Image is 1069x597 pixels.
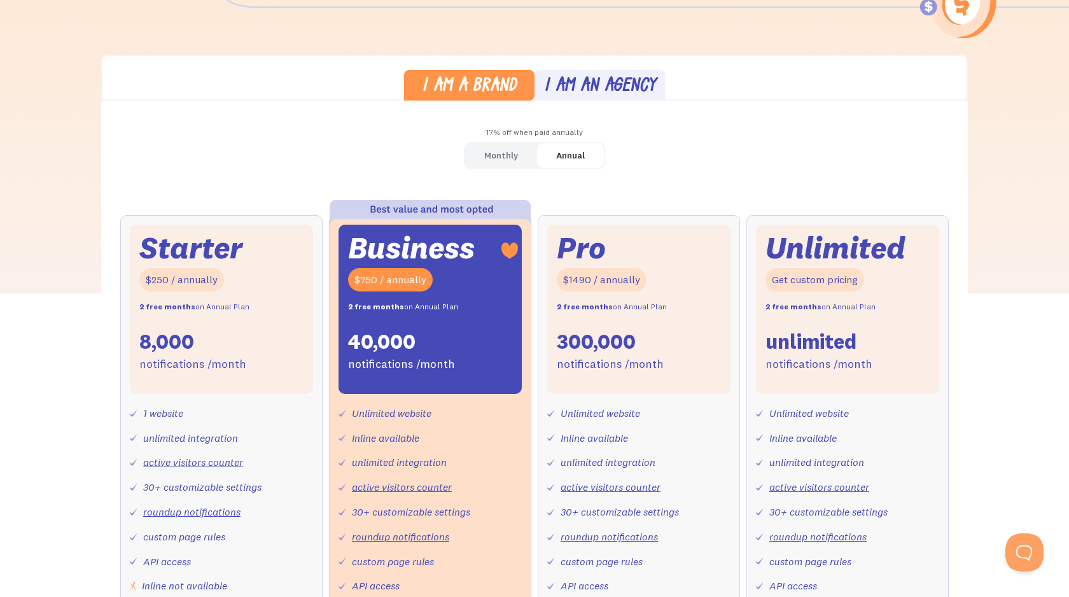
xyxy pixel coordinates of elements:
[1005,533,1044,572] iframe: Toggle Customer Support
[769,530,867,543] a: roundup notifications
[765,234,905,262] div: Unlimited
[769,481,869,493] a: active visitors counter
[143,528,225,546] div: custom page rules
[556,146,585,165] div: Annual
[561,429,628,447] div: Inline available
[101,123,968,142] div: 17% off when paid annually
[348,268,433,291] div: $750 / annually
[139,302,195,311] strong: 2 free months
[139,268,224,291] div: $250 / annually
[143,478,262,496] div: 30+ customizable settings
[769,429,837,447] div: Inline available
[352,429,419,447] div: Inline available
[348,355,455,374] div: notifications /month
[561,503,679,521] div: 30+ customizable settings
[561,577,608,595] div: API access
[142,577,227,595] div: Inline not available
[143,404,183,423] div: 1 website
[143,429,238,447] div: unlimited integration
[422,78,517,96] div: I am a brand
[557,234,606,262] div: Pro
[765,328,856,355] div: unlimited
[352,530,449,543] a: roundup notifications
[557,302,613,311] strong: 2 free months
[352,404,431,423] div: Unlimited website
[561,481,660,493] a: active visitors counter
[557,328,636,355] div: 300,000
[139,234,242,262] div: Starter
[561,530,658,543] a: roundup notifications
[769,453,864,472] div: unlimited integration
[143,456,243,468] a: active visitors counter
[765,268,864,291] div: Get custom pricing
[352,453,447,472] div: unlimited integration
[561,404,640,423] div: Unlimited website
[557,268,646,291] div: $1490 / annually
[769,503,888,521] div: 30+ customizable settings
[139,355,246,374] div: notifications /month
[348,298,458,316] div: on Annual Plan
[139,328,194,355] div: 8,000
[348,234,475,262] div: Business
[143,505,241,518] a: roundup notifications
[765,298,876,316] div: on Annual Plan
[557,355,664,374] div: notifications /month
[561,453,655,472] div: unlimited integration
[348,328,416,355] div: 40,000
[139,298,249,316] div: on Annual Plan
[352,577,400,595] div: API access
[352,503,470,521] div: 30+ customizable settings
[769,404,849,423] div: Unlimited website
[769,552,851,571] div: custom page rules
[561,552,643,571] div: custom page rules
[352,481,452,493] a: active visitors counter
[484,146,518,165] div: Monthly
[769,577,817,595] div: API access
[143,552,191,571] div: API access
[557,298,667,316] div: on Annual Plan
[348,302,404,311] strong: 2 free months
[765,355,872,374] div: notifications /month
[352,552,434,571] div: custom page rules
[765,302,821,311] strong: 2 free months
[544,78,656,96] div: I am an agency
